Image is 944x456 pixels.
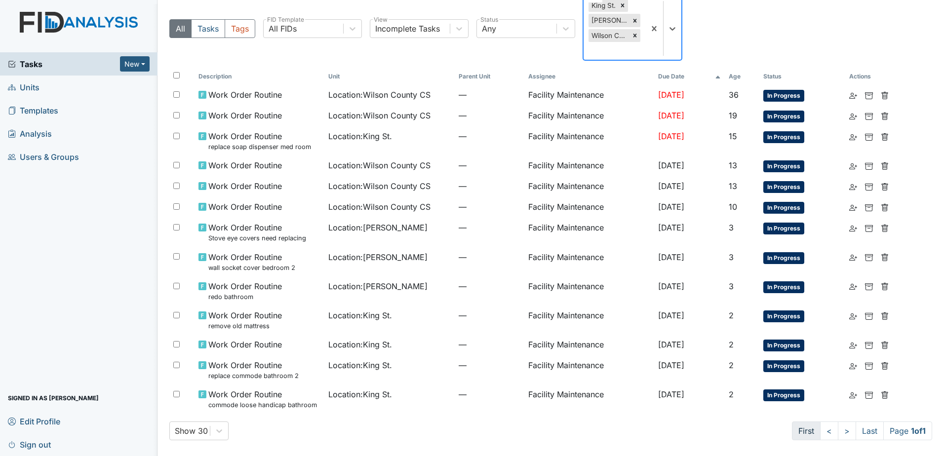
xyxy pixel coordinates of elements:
[658,360,684,370] span: [DATE]
[208,222,306,243] span: Work Order Routine Stove eye covers need replacing
[856,421,884,440] a: Last
[375,23,440,35] div: Incomplete Tasks
[763,360,804,372] span: In Progress
[524,247,655,276] td: Facility Maintenance
[865,388,873,400] a: Archive
[881,201,889,213] a: Delete
[208,89,282,101] span: Work Order Routine
[865,339,873,350] a: Archive
[658,281,684,291] span: [DATE]
[524,176,655,197] td: Facility Maintenance
[173,72,180,78] input: Toggle All Rows Selected
[729,340,734,349] span: 2
[208,201,282,213] span: Work Order Routine
[524,197,655,218] td: Facility Maintenance
[729,90,739,100] span: 36
[459,339,520,350] span: —
[763,202,804,214] span: In Progress
[883,421,932,440] span: Page
[881,280,889,292] a: Delete
[729,181,737,191] span: 13
[763,160,804,172] span: In Progress
[524,355,655,384] td: Facility Maintenance
[729,131,737,141] span: 15
[865,222,873,233] a: Archive
[208,371,299,380] small: replace commode bathroom 2
[208,388,317,410] span: Work Order Routine commode loose handicap bathroom
[763,389,804,401] span: In Progress
[881,251,889,263] a: Delete
[792,421,821,440] a: First
[763,252,804,264] span: In Progress
[729,202,737,212] span: 10
[654,68,724,85] th: Toggle SortBy
[208,309,282,331] span: Work Order Routine remove old mattress
[658,340,684,349] span: [DATE]
[208,180,282,192] span: Work Order Routine
[729,111,737,120] span: 19
[208,159,282,171] span: Work Order Routine
[763,131,804,143] span: In Progress
[763,223,804,234] span: In Progress
[8,149,79,164] span: Users & Groups
[524,155,655,176] td: Facility Maintenance
[328,222,428,233] span: Location : [PERSON_NAME]
[589,29,629,42] div: Wilson County CS
[208,339,282,350] span: Work Order Routine
[658,160,684,170] span: [DATE]
[208,130,311,152] span: Work Order Routine replace soap dispenser med room
[328,280,428,292] span: Location : [PERSON_NAME]
[208,263,295,272] small: wall socket cover bedroom 2
[911,426,926,436] strong: 1 of 1
[459,89,520,101] span: —
[328,110,431,121] span: Location : Wilson County CS
[459,359,520,371] span: —
[524,126,655,155] td: Facility Maintenance
[729,389,734,399] span: 2
[589,14,629,27] div: [PERSON_NAME]
[459,309,520,321] span: —
[729,310,734,320] span: 2
[759,68,845,85] th: Toggle SortBy
[328,388,392,400] span: Location : King St.
[459,251,520,263] span: —
[881,159,889,171] a: Delete
[328,89,431,101] span: Location : Wilson County CS
[658,310,684,320] span: [DATE]
[8,79,39,95] span: Units
[459,130,520,142] span: —
[658,252,684,262] span: [DATE]
[524,384,655,414] td: Facility Maintenance
[658,131,684,141] span: [DATE]
[208,292,282,302] small: redo bathroom
[865,180,873,192] a: Archive
[881,388,889,400] a: Delete
[865,309,873,321] a: Archive
[8,390,99,406] span: Signed in as [PERSON_NAME]
[8,58,120,70] a: Tasks
[763,90,804,102] span: In Progress
[820,421,838,440] a: <
[324,68,455,85] th: Toggle SortBy
[524,305,655,335] td: Facility Maintenance
[865,201,873,213] a: Archive
[328,201,431,213] span: Location : Wilson County CS
[191,19,225,38] button: Tasks
[208,280,282,302] span: Work Order Routine redo bathroom
[269,23,297,35] div: All FIDs
[881,359,889,371] a: Delete
[8,103,58,118] span: Templates
[459,280,520,292] span: —
[865,89,873,101] a: Archive
[763,310,804,322] span: In Progress
[208,110,282,121] span: Work Order Routine
[658,223,684,232] span: [DATE]
[208,359,299,380] span: Work Order Routine replace commode bathroom 2
[838,421,856,440] a: >
[881,222,889,233] a: Delete
[175,425,208,437] div: Show 30
[482,23,496,35] div: Any
[763,181,804,193] span: In Progress
[328,309,392,321] span: Location : King St.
